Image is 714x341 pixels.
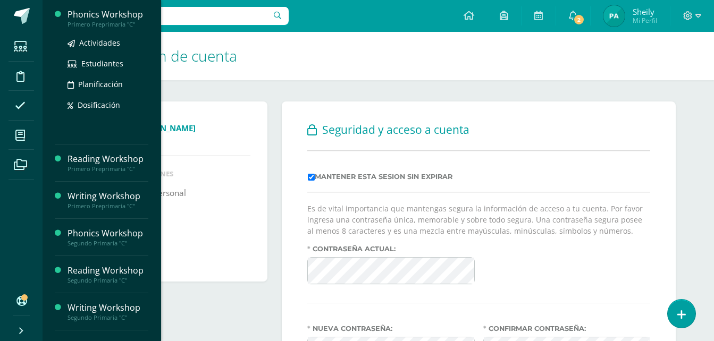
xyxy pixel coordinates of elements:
div: Phonics Workshop [68,227,148,240]
a: Estudiantes [68,57,148,70]
div: Primero Preprimaria "C" [68,165,148,173]
a: Phonics WorkshopSegundo Primaria "C" [68,227,148,247]
span: Dosificación [78,100,120,110]
a: [PERSON_NAME] [132,123,250,133]
div: Segundo Primaria "C" [68,314,148,321]
a: Actividades [68,37,148,49]
strong: [PERSON_NAME] [132,123,196,133]
label: Nueva contraseña: [307,325,475,333]
img: b0c5a64c46d61fd28d8de184b3c78043.png [603,5,625,27]
div: Segundo Primaria "C" [68,240,148,247]
div: Phonics Workshop [68,8,148,21]
div: Writing Workshop [68,190,148,202]
div: Primero Preprimaria "C" [68,202,148,210]
a: Reading WorkshopPrimero Preprimaria "C" [68,153,148,173]
div: Reading Workshop [68,153,148,165]
a: Dosificación [68,99,148,111]
span: Seguridad y acceso a cuenta [322,122,469,137]
div: Primero Preprimaria "C" [68,21,148,28]
a: Writing WorkshopSegundo Primaria "C" [68,302,148,321]
div: Reading Workshop [68,265,148,277]
span: 2 [573,14,585,25]
p: Es de vital importancia que mantengas segura la información de acceso a tu cuenta. Por favor ingr... [307,203,650,236]
a: Phonics WorkshopPrimero Preprimaria "C" [68,8,148,28]
span: Estudiantes [81,58,123,69]
a: Planificación [68,78,148,90]
a: Reading WorkshopSegundo Primaria "C" [68,265,148,284]
span: Actividades [79,38,120,48]
label: Contraseña actual: [307,245,475,253]
li: Configuraciones [106,169,242,178]
div: Writing Workshop [68,302,148,314]
span: Maestro [132,133,250,142]
span: Mi Perfil [633,16,657,25]
label: Mantener esta sesion sin expirar [308,173,452,181]
span: Sheily [633,6,657,17]
label: Confirmar contraseña: [483,325,651,333]
a: Writing WorkshopPrimero Preprimaria "C" [68,190,148,210]
input: Busca un usuario... [49,7,289,25]
input: Mantener esta sesion sin expirar [308,174,315,181]
span: Planificación [78,79,123,89]
div: Segundo Primaria "C" [68,277,148,284]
